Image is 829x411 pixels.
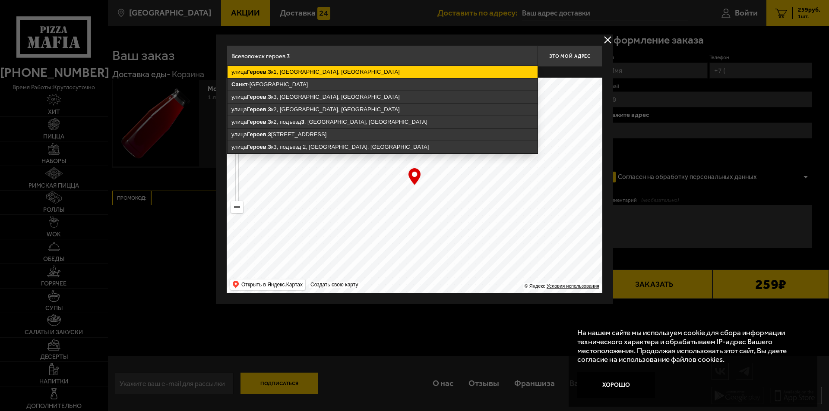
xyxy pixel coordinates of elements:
[230,279,305,290] ymaps: Открыть в Яндекс.Картах
[547,283,599,289] a: Условия использования
[228,78,538,91] ymaps: -[GEOGRAPHIC_DATA]
[268,106,271,113] ymaps: 3
[525,283,545,289] ymaps: © Яндекс
[231,81,248,88] ymaps: Санкт
[538,45,602,67] button: Это мой адрес
[247,144,266,150] ymaps: Героев
[247,106,266,113] ymaps: Героев
[228,66,538,78] ymaps: улица , к1, [GEOGRAPHIC_DATA], [GEOGRAPHIC_DATA]
[227,45,538,67] input: Введите адрес доставки
[577,372,655,398] button: Хорошо
[602,35,613,45] button: delivery type
[247,69,266,75] ymaps: Героев
[549,53,591,59] span: Это мой адрес
[268,119,271,125] ymaps: 3
[268,131,271,138] ymaps: 3
[268,94,271,100] ymaps: 3
[228,129,538,141] ymaps: улица , [STREET_ADDRESS]
[228,141,538,153] ymaps: улица , к3, подъезд 2, [GEOGRAPHIC_DATA], [GEOGRAPHIC_DATA]
[228,104,538,116] ymaps: улица , к2, [GEOGRAPHIC_DATA], [GEOGRAPHIC_DATA]
[247,131,266,138] ymaps: Героев
[227,69,348,76] p: Укажите дом на карте или в поле ввода
[228,116,538,128] ymaps: улица , к2, подъезд , [GEOGRAPHIC_DATA], [GEOGRAPHIC_DATA]
[247,94,266,100] ymaps: Героев
[241,279,303,290] ymaps: Открыть в Яндекс.Картах
[577,328,804,364] p: На нашем сайте мы используем cookie для сбора информации технического характера и обрабатываем IP...
[309,282,360,288] a: Создать свою карту
[301,119,304,125] ymaps: 3
[228,91,538,103] ymaps: улица , к3, [GEOGRAPHIC_DATA], [GEOGRAPHIC_DATA]
[268,144,271,150] ymaps: 3
[247,119,266,125] ymaps: Героев
[268,69,271,75] ymaps: 3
